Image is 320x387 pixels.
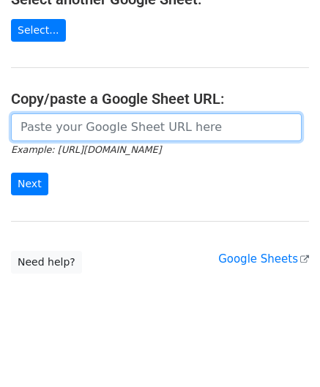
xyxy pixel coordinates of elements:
h4: Copy/paste a Google Sheet URL: [11,90,309,108]
iframe: Chat Widget [247,317,320,387]
a: Google Sheets [218,252,309,266]
a: Need help? [11,251,82,274]
input: Paste your Google Sheet URL here [11,113,302,141]
small: Example: [URL][DOMAIN_NAME] [11,144,161,155]
a: Select... [11,19,66,42]
input: Next [11,173,48,195]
